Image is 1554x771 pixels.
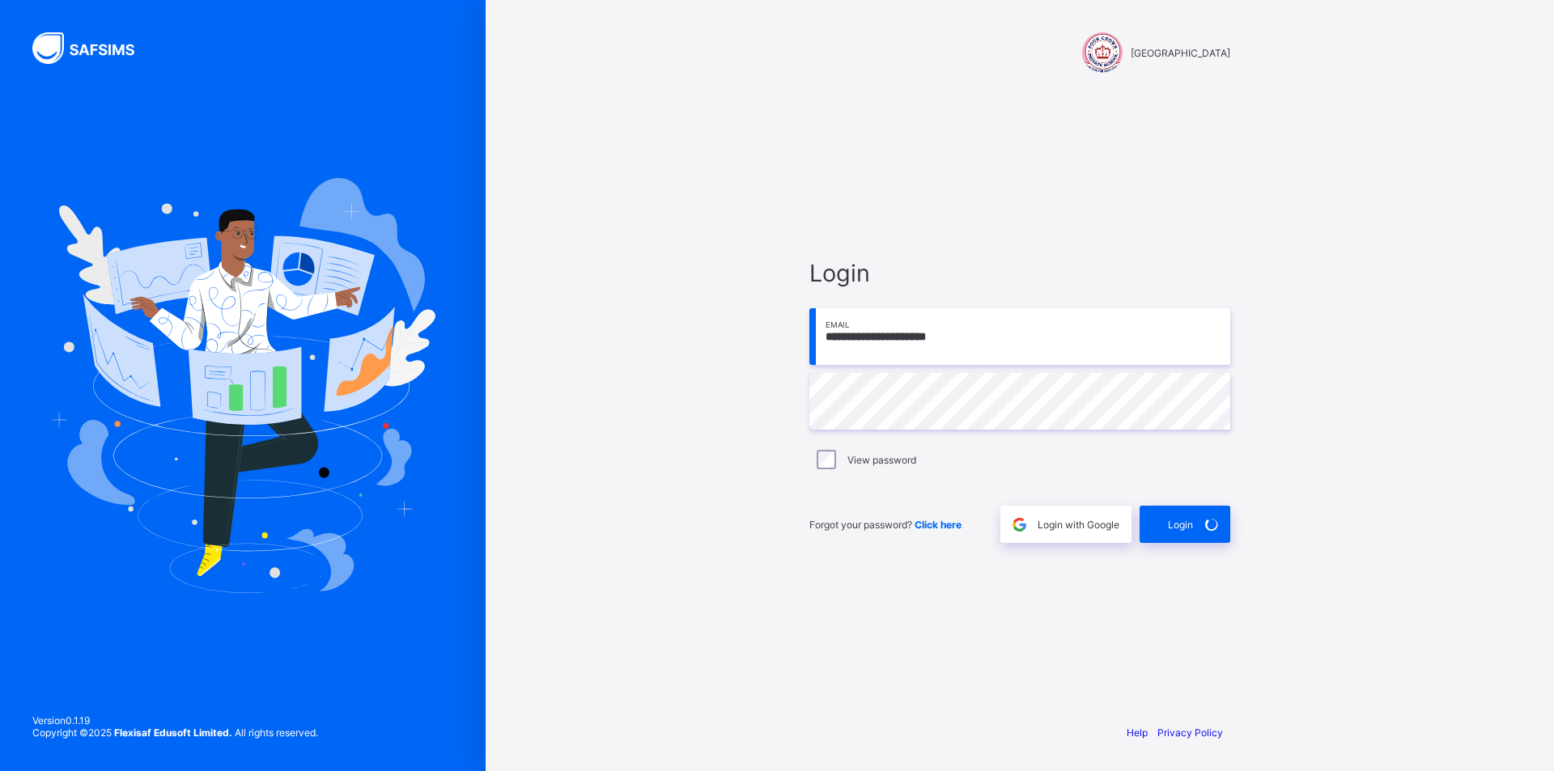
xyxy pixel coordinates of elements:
label: View password [847,454,916,466]
img: google.396cfc9801f0270233282035f929180a.svg [1010,515,1029,534]
span: Login with Google [1038,519,1119,531]
span: Version 0.1.19 [32,714,318,727]
strong: Flexisaf Edusoft Limited. [114,727,232,739]
img: SAFSIMS Logo [32,32,154,64]
span: Copyright © 2025 All rights reserved. [32,727,318,739]
img: Hero Image [50,178,435,592]
span: Login [809,259,1230,287]
a: Click here [915,519,962,531]
a: Help [1127,727,1148,739]
span: [GEOGRAPHIC_DATA] [1131,47,1230,59]
a: Privacy Policy [1157,727,1223,739]
span: Forgot your password? [809,519,962,531]
span: Login [1168,519,1193,531]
